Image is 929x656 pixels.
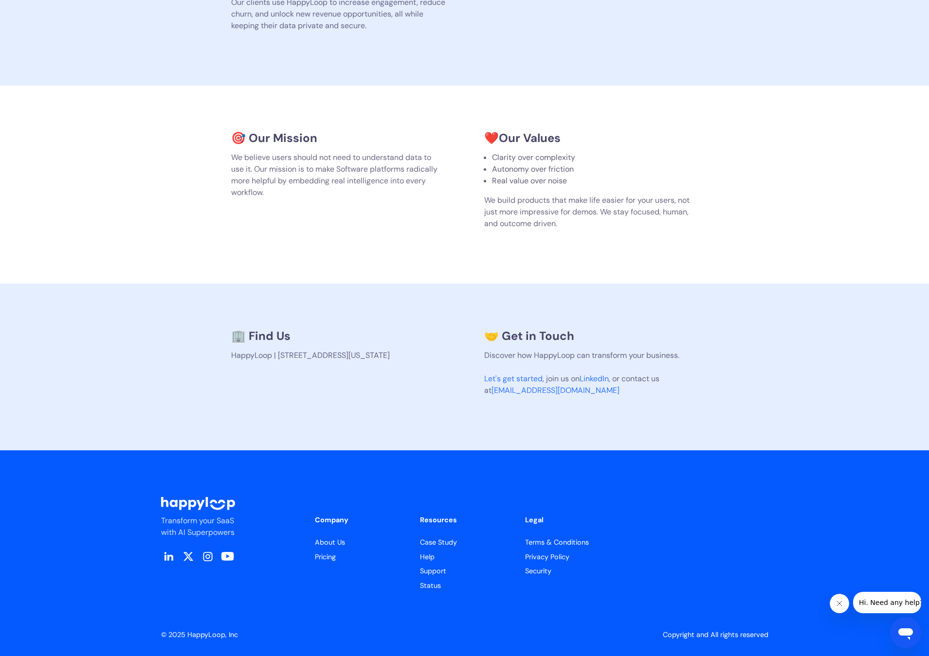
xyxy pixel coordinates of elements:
div: © 2025 HappyLoop, Inc [161,630,238,640]
a: Learn more about HappyLoop [315,537,404,548]
span: Real value over noise [492,176,567,186]
a: [EMAIL_ADDRESS][DOMAIN_NAME] [492,385,619,395]
a: HappyLoop's Security Page [525,566,615,577]
div: Company [315,515,404,526]
a: HappyLoop's Privacy Policy [525,552,615,563]
p: Transform your SaaS with AI Superpowers [161,515,241,538]
a: Read HappyLoop case studies [420,537,510,548]
span: Clarity over complexity [492,152,575,162]
h3: 🏢 Find Us [231,330,445,342]
a: Copyright and All rights reserved [663,630,768,639]
h3: 🎯 Our Mission [231,132,445,144]
a: Visit HappyLoop on Instagram [200,552,216,566]
h3: 🤝 Get in Touch [484,330,698,342]
a: Watch HappyLoop videos on YouTub [219,552,235,566]
div: Legal [525,515,615,526]
iframe: Message from company [853,592,921,613]
p: We build products that make life easier for your users, not just more impressive for demos. We st... [484,195,698,230]
p: We believe users should not need to understand data to use it. Our mission is to make Software pl... [231,152,445,198]
a: LinkedIn [580,373,609,384]
a: Follow HappyLoop on Twitter [181,552,196,566]
p: HappyLoop | [STREET_ADDRESS][US_STATE] [231,350,445,361]
h3: ❤️ [484,132,698,144]
a: Contact HappyLoop support [420,566,510,577]
iframe: Button to launch messaging window [890,617,921,648]
strong: Our Values [499,130,561,145]
iframe: Close message [830,594,849,613]
a: Get help with HappyLoop [420,552,510,563]
span: Autonomy over friction [492,164,574,174]
a: Visit HappyLoop on LinkedIn [161,550,177,567]
a: HappyLoop's Terms & Conditions [525,537,615,548]
div: Resources [420,515,510,526]
a: View HappyLoop pricing plans [315,552,404,563]
p: Discover how HappyLoop can transform your business. , join us on , or contact us at [484,350,698,396]
a: Let's get started [484,373,543,384]
span: Hi. Need any help? [6,7,70,15]
a: HappyLoop's Status [420,581,510,591]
